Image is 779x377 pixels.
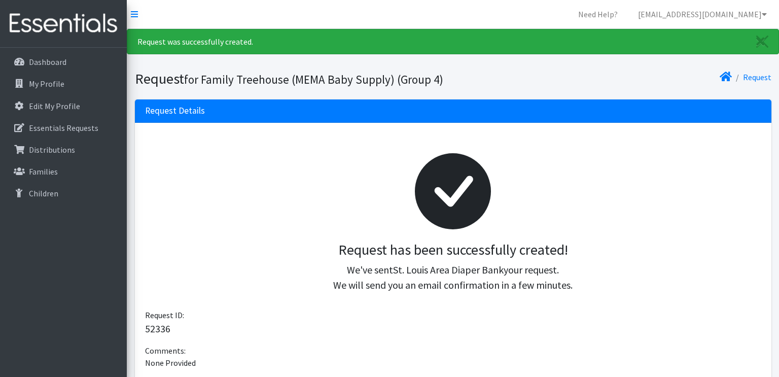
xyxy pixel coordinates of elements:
[145,106,205,116] h3: Request Details
[29,123,98,133] p: Essentials Requests
[4,96,123,116] a: Edit My Profile
[29,79,64,89] p: My Profile
[743,72,771,82] a: Request
[29,101,80,111] p: Edit My Profile
[29,145,75,155] p: Distributions
[746,29,778,54] a: Close
[4,140,123,160] a: Distributions
[153,262,753,293] p: We've sent your request. We will send you an email confirmation in a few minutes.
[184,72,443,87] small: for Family Treehouse (MEMA Baby Supply) (Group 4)
[145,358,196,368] span: None Provided
[29,57,66,67] p: Dashboard
[29,166,58,177] p: Families
[4,118,123,138] a: Essentials Requests
[4,7,123,41] img: HumanEssentials
[145,310,184,320] span: Request ID:
[4,183,123,203] a: Children
[4,52,123,72] a: Dashboard
[630,4,775,24] a: [EMAIL_ADDRESS][DOMAIN_NAME]
[135,70,449,88] h1: Request
[145,321,761,336] p: 52336
[153,242,753,259] h3: Request has been successfully created!
[29,188,58,198] p: Children
[393,263,504,276] span: St. Louis Area Diaper Bank
[145,346,186,356] span: Comments:
[4,161,123,182] a: Families
[570,4,626,24] a: Need Help?
[127,29,779,54] div: Request was successfully created.
[4,74,123,94] a: My Profile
